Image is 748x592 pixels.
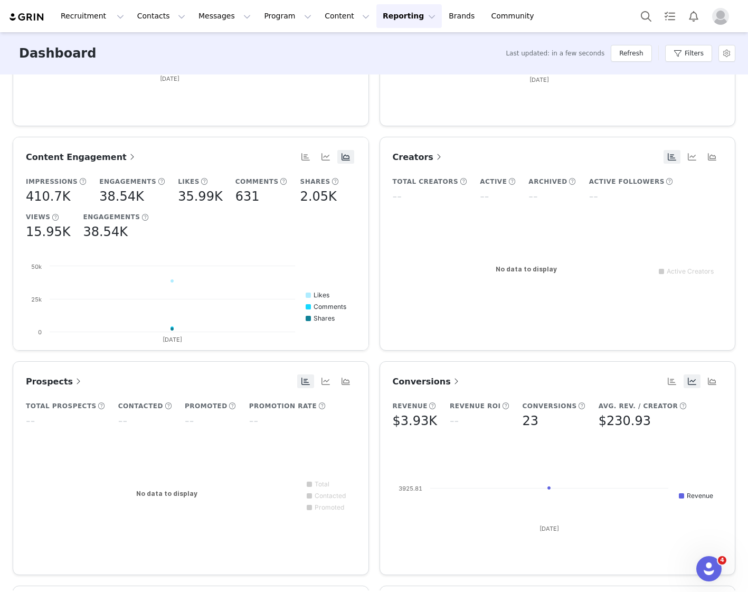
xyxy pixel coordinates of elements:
[192,4,257,28] button: Messages
[235,177,279,186] h5: Comments
[528,187,537,206] h5: --
[185,411,194,430] h5: --
[83,212,140,222] h5: Engagements
[249,411,258,430] h5: --
[300,177,330,186] h5: Shares
[315,492,346,500] text: Contacted
[118,401,163,411] h5: Contacted
[8,12,45,22] img: grin logo
[54,4,130,28] button: Recruitment
[235,187,260,206] h5: 631
[393,411,437,430] h5: $3.93K
[178,187,222,206] h5: 35.99K
[706,8,740,25] button: Profile
[529,76,548,83] text: [DATE]
[712,8,729,25] img: placeholder-profile.jpg
[485,4,545,28] a: Community
[38,328,42,336] text: 0
[682,4,705,28] button: Notifications
[315,503,344,511] text: Promoted
[506,49,604,58] span: Last updated: in a few seconds
[26,411,35,430] h5: --
[480,187,489,206] h5: --
[589,177,665,186] h5: Active Followers
[136,490,197,497] text: No data to display
[99,187,144,206] h5: 38.54K
[393,401,428,411] h5: Revenue
[26,151,137,164] a: Content Engagement
[26,212,50,222] h5: Views
[26,401,97,411] h5: Total Prospects
[611,45,651,62] button: Refresh
[160,75,179,82] text: [DATE]
[718,556,726,565] span: 4
[522,411,538,430] h5: 23
[480,177,507,186] h5: Active
[26,177,78,186] h5: Impressions
[450,411,459,430] h5: --
[131,4,192,28] button: Contacts
[26,375,83,388] a: Prospects
[376,4,442,28] button: Reporting
[26,222,70,241] h5: 15.95K
[300,187,337,206] h5: 2.05K
[118,411,127,430] h5: --
[496,265,557,273] text: No data to display
[393,187,402,206] h5: --
[178,177,200,186] h5: Likes
[318,4,376,28] button: Content
[696,556,722,581] iframe: Intercom live chat
[393,177,459,186] h5: Total Creators
[393,151,444,164] a: Creators
[19,44,96,63] h3: Dashboard
[393,152,444,162] span: Creators
[599,411,651,430] h5: $230.93
[315,480,329,488] text: Total
[399,485,422,492] text: 3925.81
[393,375,461,388] a: Conversions
[26,187,70,206] h5: 410.7K
[393,377,461,387] span: Conversions
[599,401,678,411] h5: Avg. Rev. / Creator
[658,4,681,28] a: Tasks
[314,303,346,311] text: Comments
[31,296,42,303] text: 25k
[314,314,335,322] text: Shares
[442,4,484,28] a: Brands
[589,187,598,206] h5: --
[26,377,83,387] span: Prospects
[314,291,329,299] text: Likes
[258,4,318,28] button: Program
[687,492,713,500] text: Revenue
[163,336,182,343] text: [DATE]
[522,401,576,411] h5: Conversions
[539,525,559,532] text: [DATE]
[528,177,567,186] h5: Archived
[665,45,712,62] button: Filters
[185,401,228,411] h5: Promoted
[249,401,317,411] h5: Promotion Rate
[635,4,658,28] button: Search
[31,263,42,270] text: 50k
[450,401,501,411] h5: Revenue ROI
[99,177,156,186] h5: Engagements
[667,267,714,275] text: Active Creators
[83,222,127,241] h5: 38.54K
[26,152,137,162] span: Content Engagement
